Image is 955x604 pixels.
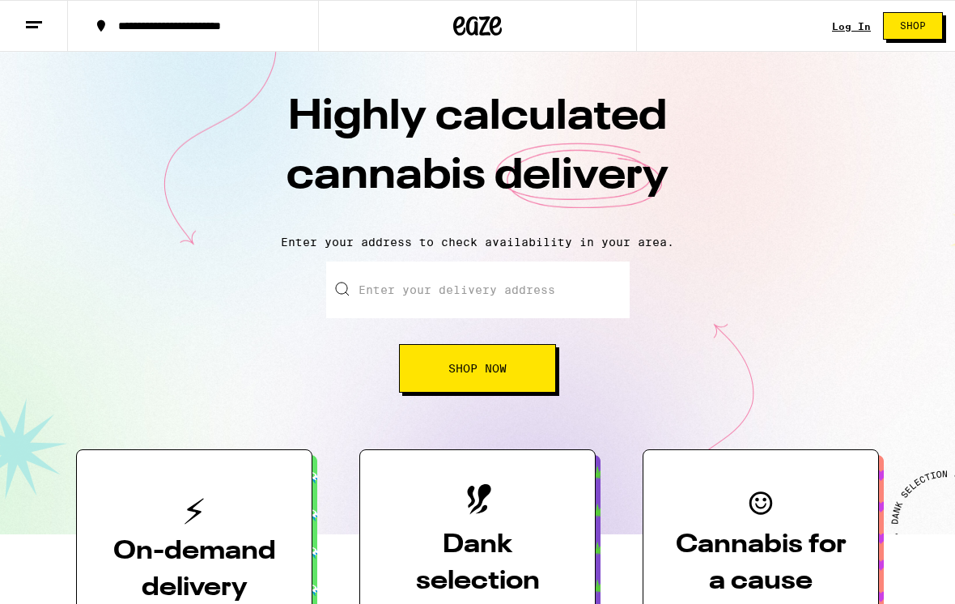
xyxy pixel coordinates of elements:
[194,88,761,223] h1: Highly calculated cannabis delivery
[669,527,852,600] h3: Cannabis for a cause
[386,527,569,600] h3: Dank selection
[16,236,939,249] p: Enter your address to check availability in your area.
[448,363,507,374] span: Shop Now
[832,21,871,32] a: Log In
[900,21,926,31] span: Shop
[399,344,556,393] button: Shop Now
[883,12,943,40] button: Shop
[871,12,955,40] a: Shop
[326,262,630,318] input: Enter your delivery address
